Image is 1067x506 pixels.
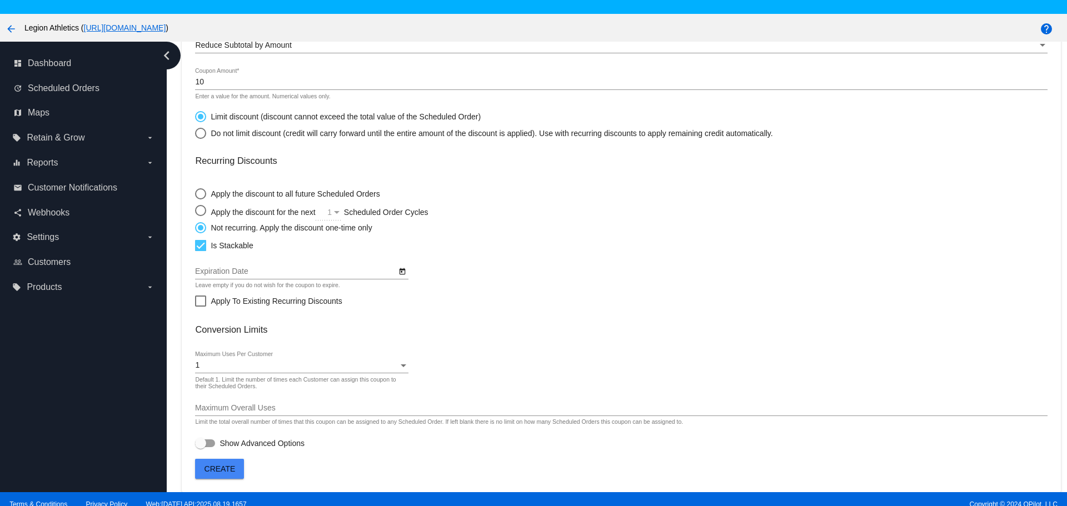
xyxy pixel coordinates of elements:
span: Webhooks [28,208,69,218]
input: Maximum Overall Uses [195,404,1047,413]
a: people_outline Customers [13,253,154,271]
i: arrow_drop_down [146,233,154,242]
span: Dashboard [28,58,71,68]
h3: Conversion Limits [195,324,1047,335]
div: Default 1. Limit the number of times each Customer can assign this coupon to their Scheduled Orders. [195,377,402,390]
i: arrow_drop_down [146,158,154,167]
span: Customer Notifications [28,183,117,193]
div: Do not limit discount (credit will carry forward until the entire amount of the discount is appli... [206,129,772,138]
i: update [13,84,22,93]
input: Coupon Amount [195,78,1047,87]
button: Create [195,459,244,479]
i: email [13,183,22,192]
span: Reduce Subtotal by Amount [195,41,292,49]
i: local_offer [12,283,21,292]
mat-icon: help [1040,22,1053,36]
mat-radio-group: Select an option [195,106,772,139]
div: Not recurring. Apply the discount one-time only [206,223,372,232]
mat-radio-group: Select an option [195,183,502,233]
span: Scheduled Orders [28,83,99,93]
a: email Customer Notifications [13,179,154,197]
i: settings [12,233,21,242]
a: update Scheduled Orders [13,79,154,97]
a: [URL][DOMAIN_NAME] [84,23,166,32]
i: local_offer [12,133,21,142]
input: Expiration Date [195,267,396,276]
span: Apply To Existing Recurring Discounts [211,294,342,308]
div: Leave empty if you do not wish for the coupon to expire. [195,282,340,289]
span: Settings [27,232,59,242]
mat-select: Discount Type [195,41,1047,50]
i: arrow_drop_down [146,283,154,292]
a: dashboard Dashboard [13,54,154,72]
i: chevron_left [158,47,176,64]
span: Reports [27,158,58,168]
span: Retain & Grow [27,133,84,143]
div: Apply the discount for the next Scheduled Order Cycles [206,205,502,217]
span: Is Stackable [211,239,253,252]
span: Products [27,282,62,292]
a: share Webhooks [13,204,154,222]
div: Enter a value for the amount. Numerical values only. [195,93,330,100]
a: map Maps [13,104,154,122]
h3: Recurring Discounts [195,156,1047,166]
i: people_outline [13,258,22,267]
span: Create [205,464,236,473]
i: share [13,208,22,217]
span: Maps [28,108,49,118]
i: arrow_drop_down [146,133,154,142]
button: Open calendar [397,265,408,277]
i: equalizer [12,158,21,167]
div: Limit discount (discount cannot exceed the total value of the Scheduled Order) [206,112,481,121]
div: Apply the discount to all future Scheduled Orders [206,189,380,198]
i: map [13,108,22,117]
span: 1 [195,360,200,369]
span: Customers [28,257,71,267]
span: 1 [327,208,332,217]
span: Show Advanced Options [220,438,305,449]
div: Limit the total overall number of times that this coupon can be assigned to any Scheduled Order. ... [195,419,683,425]
i: dashboard [13,59,22,68]
span: Legion Athletics ( ) [24,23,168,32]
mat-icon: arrow_back [4,22,18,36]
